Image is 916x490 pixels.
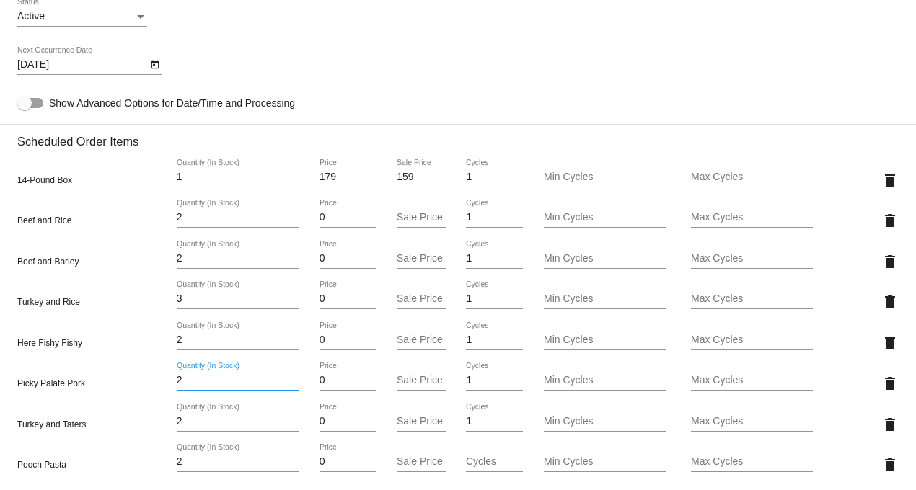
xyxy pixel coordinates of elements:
[17,297,80,307] span: Turkey and Rice
[691,253,813,264] input: Max Cycles
[17,124,899,148] h3: Scheduled Order Items
[544,334,666,346] input: Min Cycles
[397,334,446,346] input: Sale Price
[881,375,899,392] mat-icon: delete
[691,212,813,223] input: Max Cycles
[17,215,71,226] span: Beef and Rice
[177,171,299,183] input: Quantity (In Stock)
[320,171,376,183] input: Price
[320,334,376,346] input: Price
[397,375,446,386] input: Sale Price
[177,416,299,427] input: Quantity (In Stock)
[177,334,299,346] input: Quantity (In Stock)
[466,416,523,427] input: Cycles
[691,375,813,386] input: Max Cycles
[320,212,376,223] input: Price
[397,293,446,305] input: Sale Price
[17,338,82,348] span: Here Fishy Fishy
[397,416,446,427] input: Sale Price
[397,171,446,183] input: Sale Price
[177,456,299,468] input: Quantity (In Stock)
[881,334,899,352] mat-icon: delete
[544,375,666,386] input: Min Cycles
[17,460,66,470] span: Pooch Pasta
[466,293,523,305] input: Cycles
[320,416,376,427] input: Price
[544,416,666,427] input: Min Cycles
[17,419,86,429] span: Turkey and Taters
[17,378,85,388] span: Picky Palate Pork
[691,293,813,305] input: Max Cycles
[691,171,813,183] input: Max Cycles
[177,375,299,386] input: Quantity (In Stock)
[17,59,147,71] input: Next Occurrence Date
[544,171,666,183] input: Min Cycles
[881,212,899,229] mat-icon: delete
[320,293,376,305] input: Price
[881,293,899,311] mat-icon: delete
[397,456,446,468] input: Sale Price
[49,96,295,110] span: Show Advanced Options for Date/Time and Processing
[320,253,376,264] input: Price
[544,212,666,223] input: Min Cycles
[881,416,899,433] mat-icon: delete
[17,11,147,22] mat-select: Status
[691,456,813,468] input: Max Cycles
[466,456,523,468] input: Cycles
[397,253,446,264] input: Sale Price
[544,456,666,468] input: Min Cycles
[881,456,899,473] mat-icon: delete
[177,253,299,264] input: Quantity (In Stock)
[691,334,813,346] input: Max Cycles
[17,257,79,267] span: Beef and Barley
[466,171,523,183] input: Cycles
[466,375,523,386] input: Cycles
[466,253,523,264] input: Cycles
[466,334,523,346] input: Cycles
[397,212,446,223] input: Sale Price
[177,293,299,305] input: Quantity (In Stock)
[17,175,72,185] span: 14-Pound Box
[17,10,45,22] span: Active
[691,416,813,427] input: Max Cycles
[544,293,666,305] input: Min Cycles
[177,212,299,223] input: Quantity (In Stock)
[320,375,376,386] input: Price
[544,253,666,264] input: Min Cycles
[466,212,523,223] input: Cycles
[881,253,899,270] mat-icon: delete
[881,171,899,189] mat-icon: delete
[147,56,162,71] button: Open calendar
[320,456,376,468] input: Price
